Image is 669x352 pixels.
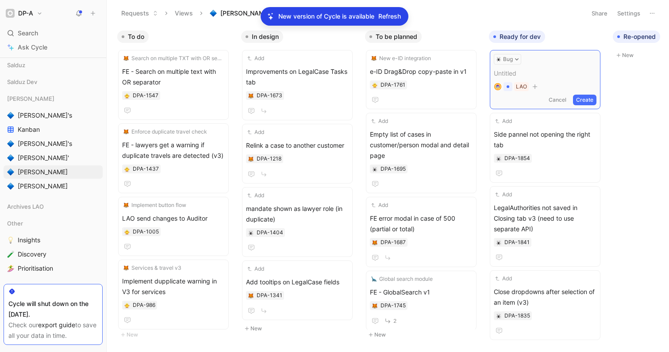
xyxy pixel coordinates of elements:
[376,32,417,41] span: To be planned
[117,7,162,20] button: Requests
[4,58,103,74] div: Salduz
[131,54,223,63] span: Search on multiple TXT with OR separator
[4,137,103,150] a: 🔷[PERSON_NAME]'s
[490,113,600,183] a: AddSide pannel not opening the right tab
[379,54,431,63] span: New e-ID integration
[18,9,33,17] h1: DP-A
[248,230,254,236] div: 🕷️
[371,276,377,282] img: 🦕
[504,154,530,163] div: DPA-1854
[123,203,129,208] img: 🦊
[6,9,15,18] img: DP-A
[494,203,596,234] span: LegalAuthorities not saved in Closing tab v3 (need to use separate API)
[372,82,378,88] button: 🐥
[496,155,502,161] button: 🕷️
[257,91,282,100] div: DPA-1673
[5,249,16,260] button: 🧪
[613,7,644,19] button: Settings
[496,57,501,62] img: 🕷️
[18,111,72,120] span: [PERSON_NAME]'s
[122,140,225,161] span: FE - lawyers get a warning if duplicate travels are detected (v3)
[5,263,16,274] button: 🏄‍♀️
[18,250,46,259] span: Discovery
[4,41,103,54] a: Ask Cycle
[122,276,225,297] span: Implement dupplicate warning in V3 for services
[241,323,358,334] button: New
[248,156,254,162] div: 🦊
[241,31,283,43] button: In design
[573,95,596,105] button: Create
[133,301,155,310] div: DPA-986
[131,127,207,136] span: Enforce duplicate travel check
[4,75,103,91] div: Salduz Dev
[18,125,40,134] span: Kanban
[171,7,197,20] button: Views
[5,110,16,121] button: 🔷
[122,127,208,136] button: 🦊Enforce duplicate travel check
[372,240,377,245] img: 🦊
[494,287,596,308] span: Close dropdowns after selection of an item (v3)
[4,200,103,213] div: Archives LAO
[114,27,238,344] div: To doNew
[124,93,130,99] img: 🐥
[18,42,47,53] span: Ask Cycle
[123,56,129,61] img: 🦊
[372,166,378,172] button: 🕷️
[7,112,14,119] img: 🔷
[496,314,501,319] img: 🕷️
[496,240,501,245] img: 🕷️
[4,217,103,230] div: Other
[248,292,254,298] div: 🦊
[4,92,103,105] div: [PERSON_NAME]
[124,167,130,172] img: 🐥
[5,181,16,191] button: 🔷
[365,329,482,340] button: New
[4,233,103,247] a: 💡Insights
[8,298,98,320] div: Cycle will shut down on the [DATE].
[4,151,103,165] a: 🔷[PERSON_NAME]'
[7,183,14,190] img: 🔷
[246,66,349,88] span: Improvements on LegalCase Tasks tab
[366,113,477,193] a: AddEmpty list of cases in customer/person modal and detail page
[123,129,129,134] img: 🦊
[4,262,103,275] a: 🏄‍♀️Prioritisation
[495,84,501,90] img: avatar
[504,238,530,247] div: DPA-1841
[372,302,378,309] button: 🦊
[4,248,103,261] a: 🧪Discovery
[370,201,389,210] button: Add
[496,156,501,161] img: 🕷️
[370,129,473,161] span: Empty list of cases in customer/person modal and detail page
[490,186,600,267] a: AddLegalAuthorities not saved in Closing tab v3 (need to use separate API)
[246,264,265,273] button: Add
[18,236,40,245] span: Insights
[124,229,130,235] button: 🐥
[131,264,181,272] span: Services & travel v3
[7,140,14,147] img: 🔷
[7,168,14,176] img: 🔷
[248,157,254,162] img: 🦊
[7,237,14,244] img: 💡
[7,202,44,211] span: Archives LAO
[5,167,16,177] button: 🔷
[122,66,225,88] span: FE - Search on multiple text with OR separator
[489,31,545,43] button: Ready for dev
[494,129,596,150] span: Side pannel not opening the right tab
[257,228,283,237] div: DPA-1404
[496,313,502,319] button: 🕷️
[4,165,103,179] a: 🔷[PERSON_NAME]
[5,138,16,149] button: 🔷
[124,166,130,172] button: 🐥
[4,75,103,88] div: Salduz Dev
[494,274,513,283] button: Add
[246,54,265,63] button: Add
[248,93,254,99] img: 🦊
[516,82,527,91] div: LAO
